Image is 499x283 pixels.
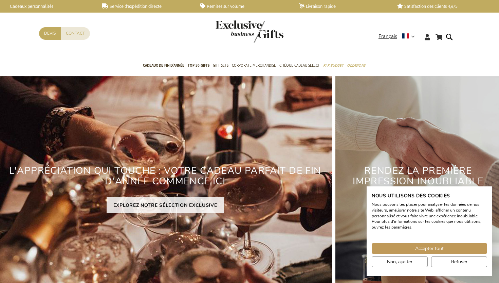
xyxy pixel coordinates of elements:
[102,3,189,9] a: Service d'expédition directe
[279,57,320,74] a: Chèque Cadeau Select
[347,57,365,74] a: Occasions
[372,193,487,199] h2: Nous utilisons des cookies
[415,245,444,252] span: Accepter tout
[387,258,412,265] span: Non, ajuster
[451,258,467,265] span: Refuser
[232,62,276,69] span: Corporate Merchandise
[143,62,184,69] span: Cadeaux de fin d’année
[188,57,209,74] a: TOP 50 Gifts
[347,62,365,69] span: Occasions
[323,57,344,74] a: Par budget
[3,3,91,9] a: Cadeaux personnalisés
[61,27,90,40] a: Contact
[232,57,276,74] a: Corporate Merchandise
[378,33,397,40] span: Français
[372,243,487,254] button: Accepter tous les cookies
[372,202,487,230] p: Nous pouvons les placer pour analyser les données de nos visiteurs, améliorer notre site Web, aff...
[431,256,487,267] button: Refuser tous les cookies
[372,256,428,267] button: Ajustez les préférences de cookie
[39,27,61,40] a: Devis
[397,3,485,9] a: Satisfaction des clients 4,6/5
[279,62,320,69] span: Chèque Cadeau Select
[299,3,386,9] a: Livraison rapide
[213,62,228,69] span: Gift Sets
[200,3,288,9] a: Remises sur volume
[188,62,209,69] span: TOP 50 Gifts
[323,62,344,69] span: Par budget
[143,57,184,74] a: Cadeaux de fin d’année
[213,57,228,74] a: Gift Sets
[216,20,283,43] img: Exclusive Business gifts logo
[216,20,249,43] a: store logo
[107,197,224,213] a: EXPLOREZ NOTRE SÉLECTION EXCLUSIVE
